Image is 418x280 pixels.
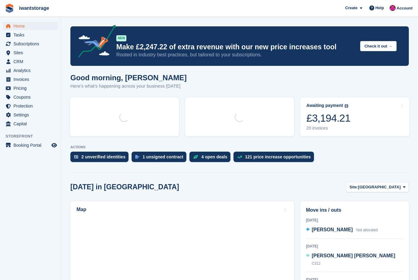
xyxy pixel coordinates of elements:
span: [PERSON_NAME] [312,227,353,232]
span: [GEOGRAPHIC_DATA] [358,184,401,190]
span: Coupons [13,93,50,101]
div: [DATE] [306,218,403,223]
div: 4 open deals [201,154,227,159]
a: 2 unverified identities [70,152,132,165]
button: Site: [GEOGRAPHIC_DATA] [346,182,409,192]
div: £3,194.21 [306,112,350,124]
span: Create [345,5,357,11]
span: Account [397,5,412,11]
p: Here's what's happening across your business [DATE] [70,83,187,90]
span: Analytics [13,66,50,75]
div: Awaiting payment [306,103,343,108]
img: price_increase_opportunities-93ffe204e8149a01c8c9dc8f82e8f89637d9d84a8eef4429ea346261dce0b2c0.svg [237,156,242,158]
img: price-adjustments-announcement-icon-8257ccfd72463d97f412b2fc003d46551f7dbcb40ab6d574587a9cd5c0d94... [73,25,116,60]
a: menu [3,111,58,119]
span: Protection [13,102,50,110]
span: Booking Portal [13,141,50,149]
a: 4 open deals [189,152,233,165]
span: Subscriptions [13,40,50,48]
div: NEW [116,35,126,41]
span: Help [375,5,384,11]
div: 1 unsigned contract [143,154,183,159]
span: Settings [13,111,50,119]
span: Invoices [13,75,50,84]
a: Awaiting payment £3,194.21 20 invoices [300,97,409,136]
span: [PERSON_NAME] [PERSON_NAME] [312,253,395,258]
h2: Move ins / outs [306,206,403,214]
img: icon-info-grey-7440780725fd019a000dd9b08b2336e03edf1995a4989e88bcd33f0948082b44.svg [345,104,348,108]
span: Home [13,22,50,30]
a: menu [3,102,58,110]
a: menu [3,93,58,101]
a: menu [3,31,58,39]
a: menu [3,22,58,30]
h2: Map [77,207,86,212]
a: [PERSON_NAME] [PERSON_NAME] C312 [306,252,403,267]
a: menu [3,75,58,84]
a: menu [3,66,58,75]
a: iwantstorage [17,3,52,13]
button: Check it out → [360,41,397,51]
span: CRM [13,57,50,66]
p: Make £2,247.22 of extra revenue with our new price increases tool [116,43,355,51]
div: 121 price increase opportunities [245,154,311,159]
a: [PERSON_NAME] Not allocated [306,226,378,234]
a: menu [3,57,58,66]
a: menu [3,40,58,48]
span: Storefront [6,133,61,139]
h2: [DATE] in [GEOGRAPHIC_DATA] [70,183,179,191]
span: Not allocated [356,228,378,232]
span: Tasks [13,31,50,39]
div: 20 invoices [306,126,350,131]
div: 2 unverified identities [81,154,125,159]
a: 1 unsigned contract [132,152,189,165]
img: verify_identity-adf6edd0f0f0b5bbfe63781bf79b02c33cf7c696d77639b501bdc392416b5a36.svg [74,155,78,159]
img: stora-icon-8386f47178a22dfd0bd8f6a31ec36ba5ce8667c1dd55bd0f319d3a0aa187defe.svg [5,4,14,13]
h1: Good morning, [PERSON_NAME] [70,74,187,82]
a: menu [3,48,58,57]
span: Capital [13,119,50,128]
span: Pricing [13,84,50,93]
a: 121 price increase opportunities [233,152,317,165]
a: menu [3,84,58,93]
a: menu [3,141,58,149]
span: Site: [349,184,358,190]
span: C312 [312,261,321,266]
span: Sites [13,48,50,57]
img: Jonathan [390,5,396,11]
p: Rooted in industry best practices, but tailored to your subscriptions. [116,51,355,58]
img: deal-1b604bf984904fb50ccaf53a9ad4b4a5d6e5aea283cecdc64d6e3604feb123c2.svg [193,155,198,159]
img: contract_signature_icon-13c848040528278c33f63329250d36e43548de30e8caae1d1a13099fd9432cc5.svg [135,155,140,159]
p: ACTIONS [70,145,409,149]
a: menu [3,119,58,128]
div: [DATE] [306,244,403,249]
a: Preview store [50,142,58,149]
